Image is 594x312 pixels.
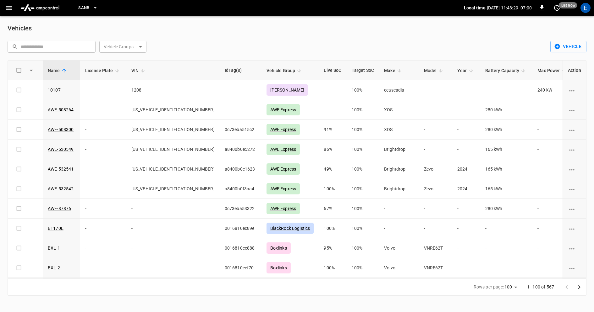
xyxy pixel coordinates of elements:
span: License Plate [85,67,121,74]
td: 280 kWh [480,199,532,219]
td: 2024 [452,179,480,199]
a: AWE-87876 [48,206,71,211]
td: - [452,100,480,120]
span: a8400b0e1623 [225,167,255,172]
td: 100% [319,258,346,278]
th: Action [563,61,586,80]
td: VNRE62T [419,258,452,278]
td: - [532,100,573,120]
span: Make [384,67,404,74]
td: [US_VEHICLE_IDENTIFICATION_NUMBER] [126,120,220,140]
a: AWE-508300 [48,127,74,132]
td: 1689357 [80,278,126,298]
div: AWE Express [267,124,300,135]
span: Year [457,67,475,74]
td: 100% [347,238,379,258]
td: 280 kWh [480,100,532,120]
td: - [532,238,573,258]
td: XOS [379,120,419,140]
td: - [419,219,452,238]
td: 100% [319,219,346,238]
td: XOS [379,100,419,120]
p: [DATE] 11:48:29 -07:00 [487,5,532,11]
div: AWE Express [267,104,300,115]
span: a8400b0f3aa4 [225,186,255,191]
div: vehicle options [568,205,581,212]
td: - [532,278,573,298]
a: AWE-532541 [48,167,74,172]
td: - [532,179,573,199]
td: - [419,199,452,219]
td: 90% [347,278,379,298]
div: BlackRock Logistics [267,223,314,234]
td: 165 kWh [480,159,532,179]
td: - [126,199,220,219]
td: - [379,199,419,219]
td: 100% [347,140,379,159]
td: - [532,159,573,179]
td: - [419,140,452,159]
div: AWE Express [267,203,300,214]
td: 165 kWh [480,179,532,199]
td: - [419,100,452,120]
td: 100% [347,258,379,278]
td: Brightdrop [379,140,419,159]
td: Brightdrop [379,159,419,179]
td: 100% [347,219,379,238]
td: - [452,80,480,100]
td: - [80,219,126,238]
div: vehicle options [568,166,581,172]
span: Model [424,67,445,74]
td: - [480,219,532,238]
td: - [480,258,532,278]
p: 1–100 of 567 [527,284,554,290]
img: ampcontrol.io logo [18,2,62,14]
td: - [80,100,126,120]
span: 0016810ec888 [225,246,255,251]
div: AWE Express [267,183,300,194]
a: BXL-1 [48,246,60,251]
td: [US_VEHICLE_IDENTIFICATION_NUMBER] [126,100,220,120]
td: Volvo [379,258,419,278]
td: - [319,80,346,100]
div: vehicle options [568,87,581,93]
td: 67% [319,199,346,219]
span: 0c73eba53322 [225,206,255,211]
td: - [379,219,419,238]
div: vehicle options [568,146,581,152]
div: Boxlinks [267,262,291,273]
td: - [532,140,573,159]
div: vehicle options [568,186,581,192]
span: 0c73eba515c2 [225,127,255,132]
span: Battery Capacity [485,67,527,74]
div: AWE Express [267,144,300,155]
button: Go to next page [573,281,586,293]
td: 86% [319,140,346,159]
button: Vehicle [550,41,586,52]
span: - [225,107,226,112]
a: 10107 [48,87,61,93]
div: profile-icon [580,3,591,13]
span: just now [559,2,577,8]
a: AWE-508264 [48,107,74,112]
span: SanB [78,4,90,12]
span: VIN [131,67,147,74]
td: 49% [319,159,346,179]
h6: Vehicles [8,23,32,33]
td: 100% [347,80,379,100]
td: 95% [319,238,346,258]
td: 280 kWh [480,120,532,140]
td: - [452,140,480,159]
span: - [225,87,226,93]
td: - [452,199,480,219]
div: 100 [504,283,520,292]
td: - [80,159,126,179]
td: [US_VEHICLE_IDENTIFICATION_NUMBER] [126,278,220,298]
p: Rows per page: [474,284,504,290]
td: 165 kWh [480,140,532,159]
td: - [452,219,480,238]
td: Zevo [419,179,452,199]
div: vehicle options [568,265,581,271]
span: Max Power [537,67,568,74]
td: Brightdrop [379,179,419,199]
